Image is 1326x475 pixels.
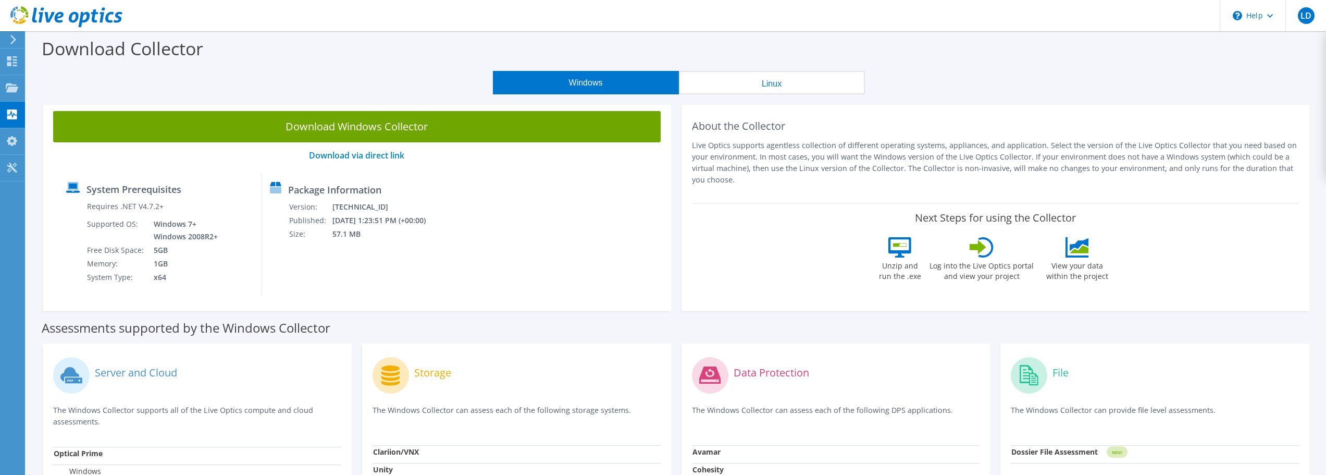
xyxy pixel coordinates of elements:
[1233,11,1242,20] svg: \n
[53,405,341,428] p: The Windows Collector supports all of the Live Optics compute and cloud assessments.
[332,227,440,241] td: 57.1 MB
[42,36,203,60] label: Download Collector
[86,257,146,271] td: Memory:
[309,150,404,161] a: Download via direct link
[146,243,220,257] td: 5GB
[289,214,332,227] td: Published:
[1298,7,1315,24] span: LD
[95,368,177,378] label: Server and Cloud
[373,447,419,457] strong: Clariion/VNX
[289,227,332,241] td: Size:
[1052,368,1069,378] label: File
[1011,447,1098,457] strong: Dossier File Assessment
[692,405,980,426] p: The Windows Collector can assess each of the following DPS applications.
[692,465,724,474] strong: Cohesity
[288,185,381,195] label: Package Information
[86,217,146,243] td: Supported OS:
[929,258,1034,282] label: Log into the Live Optics portal and view your project
[692,140,1299,186] p: Live Optics supports agentless collection of different operating systems, appliances, and applica...
[86,184,181,194] label: System Prerequisites
[42,323,330,333] label: Assessments supported by the Windows Collector
[54,448,103,458] strong: Optical Prime
[87,201,164,212] label: Requires .NET V4.7.2+
[1112,449,1122,455] tspan: NEW!
[373,465,393,474] strong: Unity
[86,243,146,257] td: Free Disk Space:
[1039,258,1114,282] label: View your data within the project
[692,447,721,457] strong: Avamar
[493,71,679,94] button: Windows
[146,257,220,271] td: 1GB
[332,214,440,227] td: [DATE] 1:23:51 PM (+00:00)
[876,258,924,282] label: Unzip and run the .exe
[915,212,1076,224] label: Next Steps for using the Collector
[692,120,1299,132] h2: About the Collector
[86,271,146,284] td: System Type:
[373,405,661,426] p: The Windows Collector can assess each of the following storage systems.
[414,368,451,378] label: Storage
[53,111,661,142] a: Download Windows Collector
[289,200,332,214] td: Version:
[1011,405,1299,426] p: The Windows Collector can provide file level assessments.
[734,368,809,378] label: Data Protection
[146,217,220,243] td: Windows 7+ Windows 2008R2+
[146,271,220,284] td: x64
[332,200,440,214] td: [TECHNICAL_ID]
[679,71,865,94] button: Linux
